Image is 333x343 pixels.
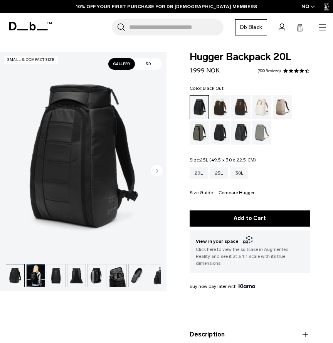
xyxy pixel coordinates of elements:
a: Oatmilk [252,95,271,119]
img: {"height" => 20, "alt" => "Klarna"} [239,284,255,288]
a: Charcoal Grey [210,121,230,145]
img: Hugger Backpack 20L Black Out [108,264,126,287]
a: Espresso [231,95,251,119]
img: Hugger Backpack 20L Black Out [27,264,45,287]
p: Small & Compact Size [4,56,58,64]
button: Hugger Backpack 20L Black Out [108,264,127,287]
span: Gallery [108,58,135,70]
button: Hugger Backpack 20L Black Out [149,264,168,287]
legend: Size: [190,158,256,162]
a: Cappuccino [210,95,230,119]
span: Click here to view the suitcase in Augmented Reality and see it at a 1:1 scale with its true dime... [196,246,304,267]
a: 10% OFF YOUR FIRST PURCHASE FOR DB [DEMOGRAPHIC_DATA] MEMBERS [76,3,257,10]
button: Hugger Backpack 20L Black Out [128,264,147,287]
a: Black Out [190,95,209,119]
a: Db Black [235,19,267,35]
a: 25L [210,167,228,179]
a: 500 reviews [257,69,281,73]
img: Hugger Backpack 20L Black Out [67,264,86,287]
button: Size Guide [190,190,213,196]
a: Fogbow Beige [273,95,292,119]
a: Reflective Black [231,121,251,145]
button: Add to Cart [190,210,310,227]
img: Hugger Backpack 20L Black Out [6,264,24,287]
button: Description [190,330,310,339]
span: View in your space [196,237,304,246]
button: Next slide [151,165,163,178]
button: Hugger Backpack 20L Black Out [26,264,45,287]
button: Hugger Backpack 20L Black Out [67,264,86,287]
a: 30L [230,167,249,179]
button: Hugger Backpack 20L Black Out [47,264,66,287]
a: Forest Green [190,121,209,145]
a: 20L [190,167,208,179]
img: Hugger Backpack 20L Black Out [149,264,167,287]
span: Black Out [203,86,224,91]
img: Hugger Backpack 20L Black Out [88,264,106,287]
button: Hugger Backpack 20L Black Out [6,264,25,287]
img: Hugger Backpack 20L Black Out [47,264,65,287]
button: Hugger Backpack 20L Black Out [87,264,106,287]
button: Compare Hugger [219,190,254,196]
button: View in your space Click here to view the suitcase in Augmented Reality and see it at a 1:1 scale... [190,230,310,273]
img: Hugger Backpack 20L Black Out [129,264,147,287]
span: Buy now pay later with [190,283,255,290]
a: Sand Grey [252,121,271,145]
span: Hugger Backpack 20L [190,52,310,62]
span: 25L (49.5 x 30 x 22.5 CM) [200,157,256,163]
span: 3D [135,58,162,70]
span: 1.999 NOK [190,67,220,74]
legend: Color: [190,86,224,91]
